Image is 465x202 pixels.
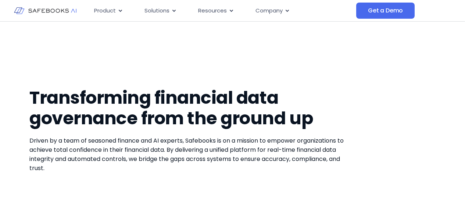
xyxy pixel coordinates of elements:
[88,4,356,18] nav: Menu
[255,7,283,15] span: Company
[368,7,403,14] span: Get a Demo
[29,88,354,129] h1: Transforming financial data governance from the ground up
[198,7,227,15] span: Resources
[94,7,116,15] span: Product
[144,7,169,15] span: Solutions
[356,3,415,19] a: Get a Demo
[29,136,344,172] span: Driven by a team of seasoned finance and AI experts, Safebooks is on a mission to empower organiz...
[88,4,356,18] div: Menu Toggle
